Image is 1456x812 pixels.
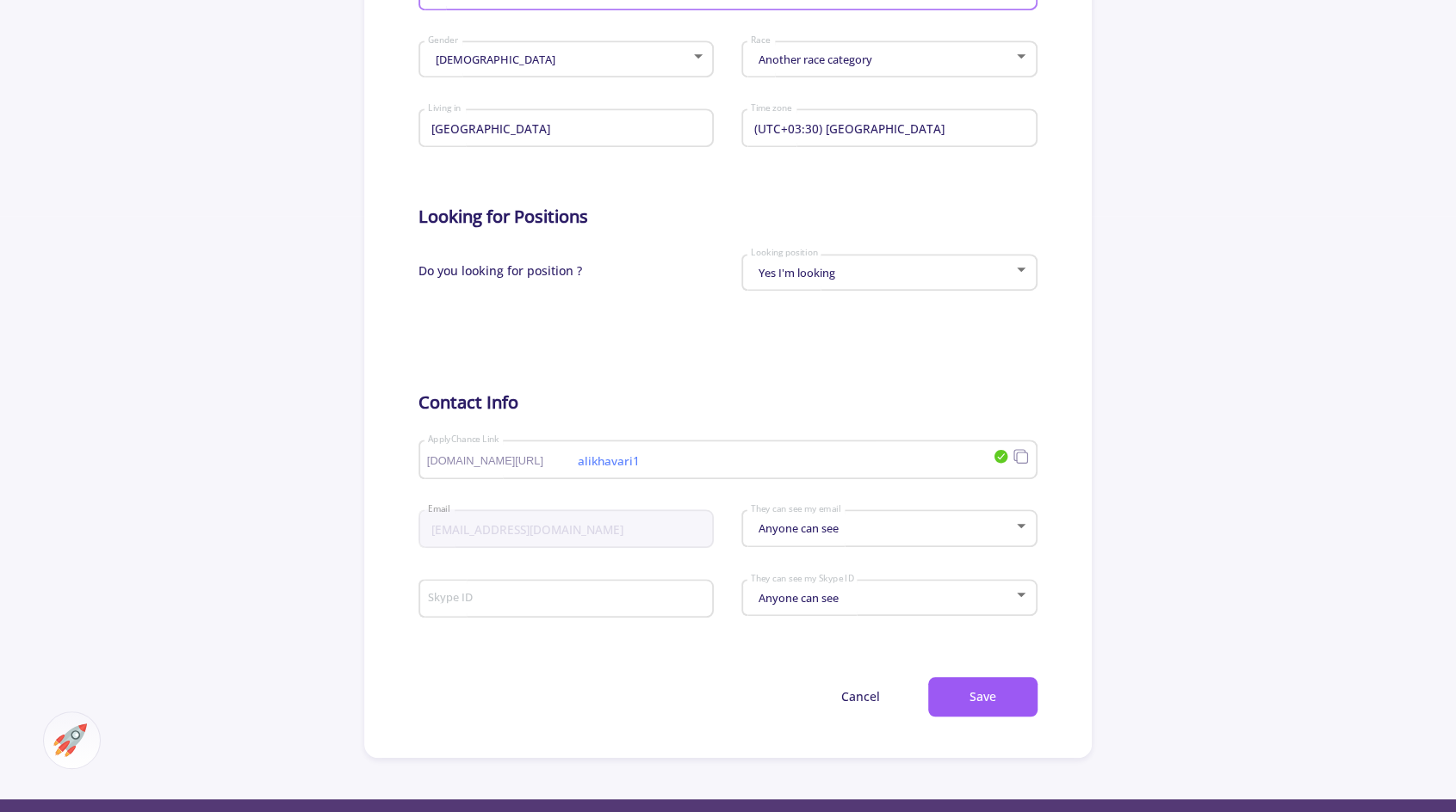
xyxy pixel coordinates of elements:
h5: Looking for Positions [418,206,1038,227]
span: Another race category [754,52,872,67]
span: Anyone can see [754,590,839,606]
span: Do you looking for position ? [418,248,582,309]
span: [DEMOGRAPHIC_DATA] [431,52,555,67]
span: [DOMAIN_NAME][URL] [427,455,576,467]
span: Yes I'm looking [754,265,835,280]
button: Cancel [800,677,921,717]
button: Save [928,677,1038,717]
span: Anyone can see [754,520,839,536]
h5: Contact Info [418,392,1038,413]
img: ac-market [53,723,87,757]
